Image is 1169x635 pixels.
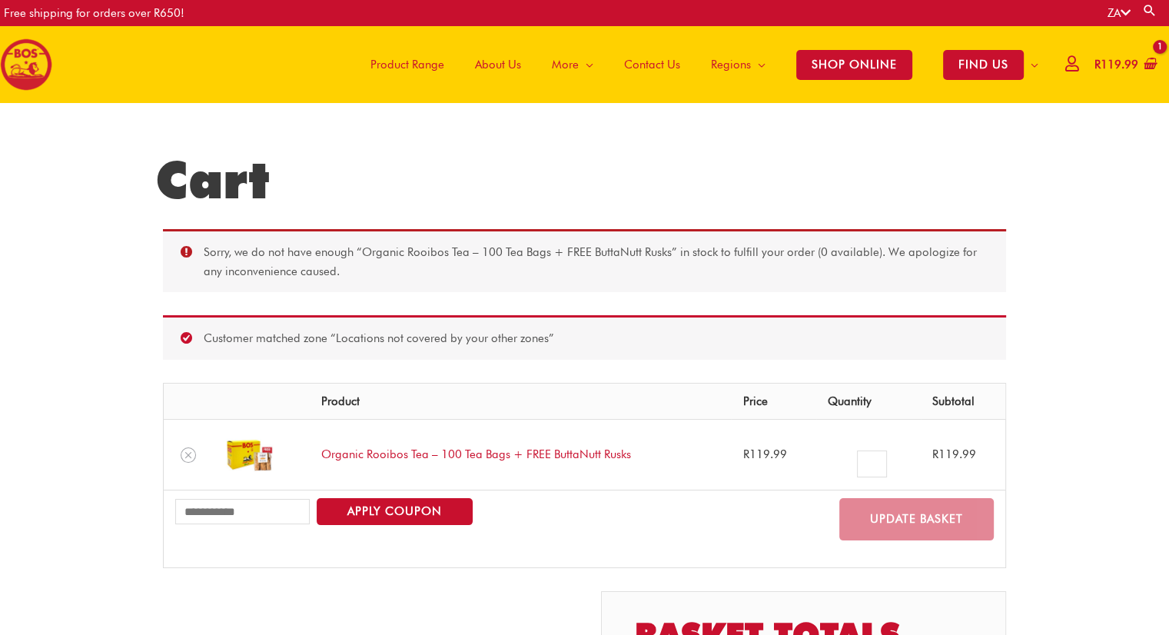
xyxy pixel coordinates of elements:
[370,42,444,88] span: Product Range
[1108,6,1131,20] a: ZA
[536,26,609,103] a: More
[731,384,815,419] th: Price
[204,243,984,281] li: Sorry, we do not have enough “Organic Rooibos Tea – 100 Tea Bags + FREE ButtaNutt Rusks” in stock...
[1091,48,1157,82] a: View Shopping Cart, 1 items
[696,26,781,103] a: Regions
[460,26,536,103] a: About Us
[932,447,938,461] span: R
[1094,58,1138,71] bdi: 119.99
[181,447,196,463] a: Remove Organic Rooibos Tea - 100 Tea Bags + FREE ButtaNutt Rusks from cart
[163,315,1006,360] div: Customer matched zone “Locations not covered by your other zones”
[609,26,696,103] a: Contact Us
[921,384,1005,419] th: Subtotal
[155,149,1014,211] h1: Cart
[321,447,631,461] a: Organic Rooibos Tea – 100 Tea Bags + FREE ButtaNutt Rusks
[224,427,277,481] img: organic rooibos tea 100 tea bags
[475,42,521,88] span: About Us
[742,447,749,461] span: R
[742,447,786,461] bdi: 119.99
[943,50,1024,80] span: FIND US
[857,450,887,477] input: Product quantity
[839,498,994,540] button: Update basket
[711,42,751,88] span: Regions
[781,26,928,103] a: SHOP ONLINE
[317,498,473,525] button: Apply coupon
[310,384,731,419] th: Product
[344,26,1054,103] nav: Site Navigation
[552,42,579,88] span: More
[624,42,680,88] span: Contact Us
[796,50,912,80] span: SHOP ONLINE
[1142,3,1157,18] a: Search button
[1094,58,1101,71] span: R
[932,447,976,461] bdi: 119.99
[355,26,460,103] a: Product Range
[816,384,921,419] th: Quantity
